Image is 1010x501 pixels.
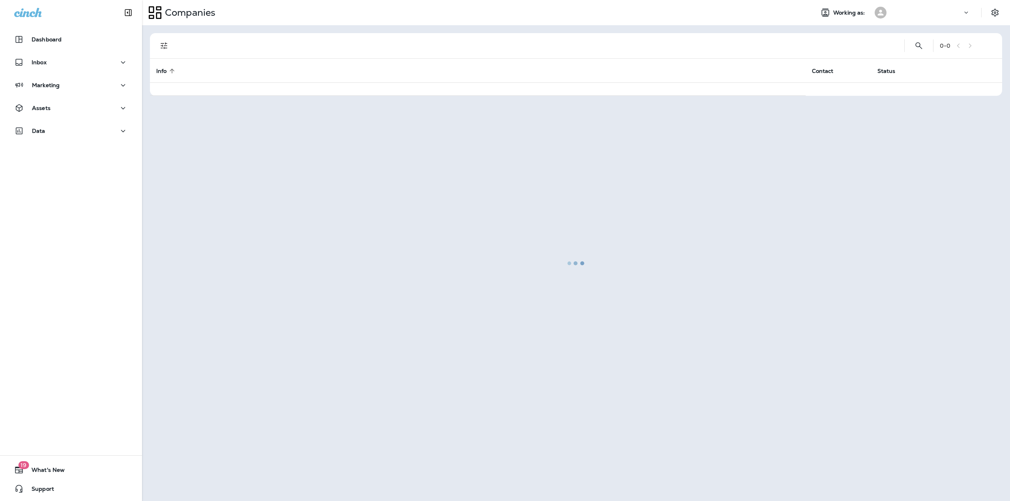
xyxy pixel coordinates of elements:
button: Marketing [8,77,134,93]
button: 19What's New [8,462,134,478]
button: Inbox [8,54,134,70]
button: Dashboard [8,32,134,47]
span: 19 [18,461,29,469]
p: Dashboard [32,36,62,43]
span: Working as: [833,9,867,16]
p: Inbox [32,59,47,65]
p: Marketing [32,82,60,88]
button: Data [8,123,134,139]
button: Settings [988,6,1002,20]
p: Assets [32,105,50,111]
button: Support [8,481,134,497]
span: What's New [24,467,65,476]
p: Companies [162,7,215,19]
button: Collapse Sidebar [117,5,139,20]
span: Support [24,486,54,495]
p: Data [32,128,45,134]
button: Assets [8,100,134,116]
